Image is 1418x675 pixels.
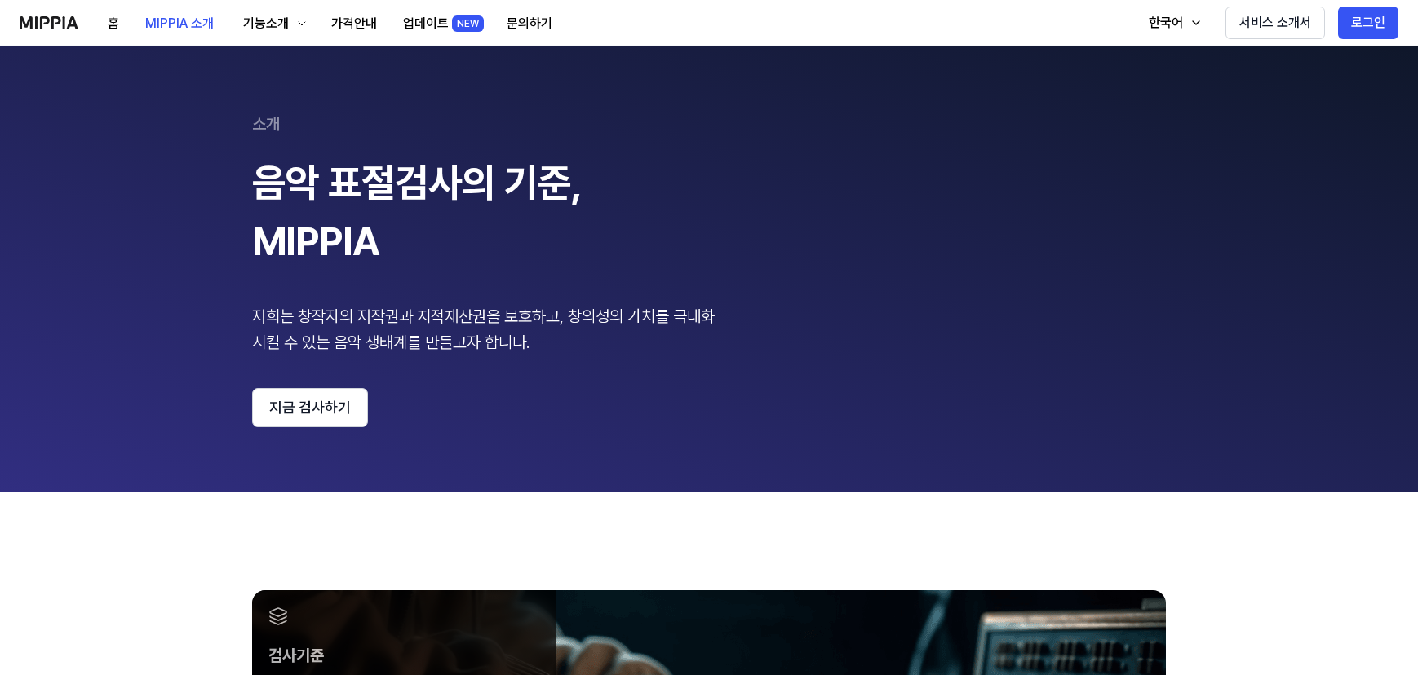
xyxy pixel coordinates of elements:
[95,7,132,40] button: 홈
[252,303,725,355] div: 저희는 창작자의 저작권과 지적재산권을 보호하고, 창의성의 가치를 극대화 시킬 수 있는 음악 생태계를 만들고자 합니다.
[390,1,494,46] a: 업데이트NEW
[227,7,318,40] button: 기능소개
[268,642,540,668] div: 검사기준
[318,7,390,40] button: 가격안내
[390,7,494,40] button: 업데이트NEW
[1225,7,1325,39] button: 서비스 소개서
[252,111,1166,137] div: 소개
[252,388,1166,427] a: 지금 검사하기
[252,153,725,271] div: 음악 표절검사의 기준, MIPPIA
[132,7,227,40] button: MIPPIA 소개
[452,15,484,32] div: NEW
[1132,7,1212,39] button: 한국어
[132,1,227,46] a: MIPPIA 소개
[1338,7,1398,39] button: 로그인
[252,388,368,427] button: 지금 검사하기
[240,14,292,33] div: 기능소개
[494,7,565,40] button: 문의하기
[1145,13,1186,33] div: 한국어
[20,16,78,29] img: logo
